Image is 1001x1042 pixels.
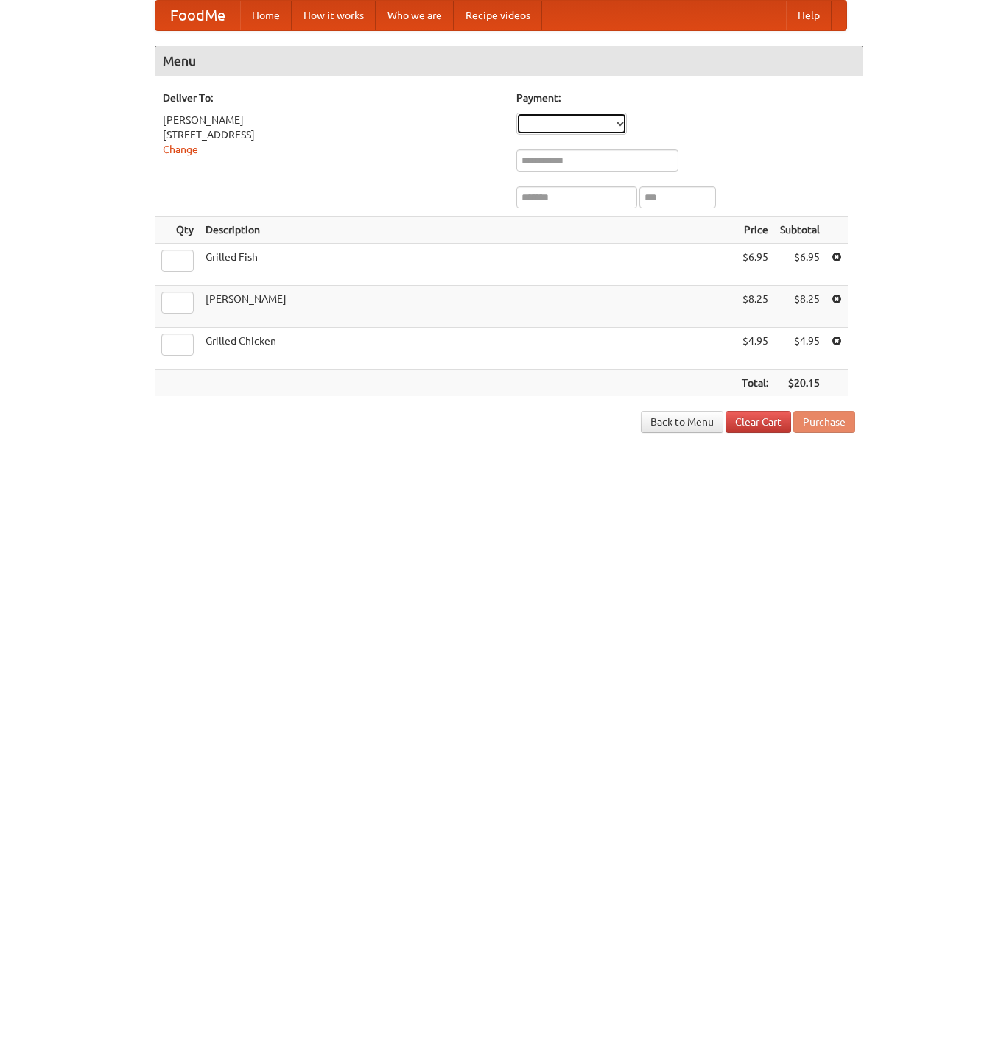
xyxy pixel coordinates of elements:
a: FoodMe [155,1,240,30]
a: Recipe videos [454,1,542,30]
th: Qty [155,217,200,244]
td: Grilled Chicken [200,328,736,370]
h5: Payment: [516,91,855,105]
a: Home [240,1,292,30]
td: $4.95 [736,328,774,370]
th: Subtotal [774,217,826,244]
th: $20.15 [774,370,826,397]
h4: Menu [155,46,863,76]
td: $6.95 [736,244,774,286]
th: Price [736,217,774,244]
div: [STREET_ADDRESS] [163,127,502,142]
td: $8.25 [774,286,826,328]
a: How it works [292,1,376,30]
a: Change [163,144,198,155]
h5: Deliver To: [163,91,502,105]
td: $6.95 [774,244,826,286]
td: $8.25 [736,286,774,328]
td: $4.95 [774,328,826,370]
th: Description [200,217,736,244]
td: Grilled Fish [200,244,736,286]
th: Total: [736,370,774,397]
div: [PERSON_NAME] [163,113,502,127]
button: Purchase [793,411,855,433]
a: Clear Cart [726,411,791,433]
a: Help [786,1,832,30]
td: [PERSON_NAME] [200,286,736,328]
a: Who we are [376,1,454,30]
a: Back to Menu [641,411,723,433]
